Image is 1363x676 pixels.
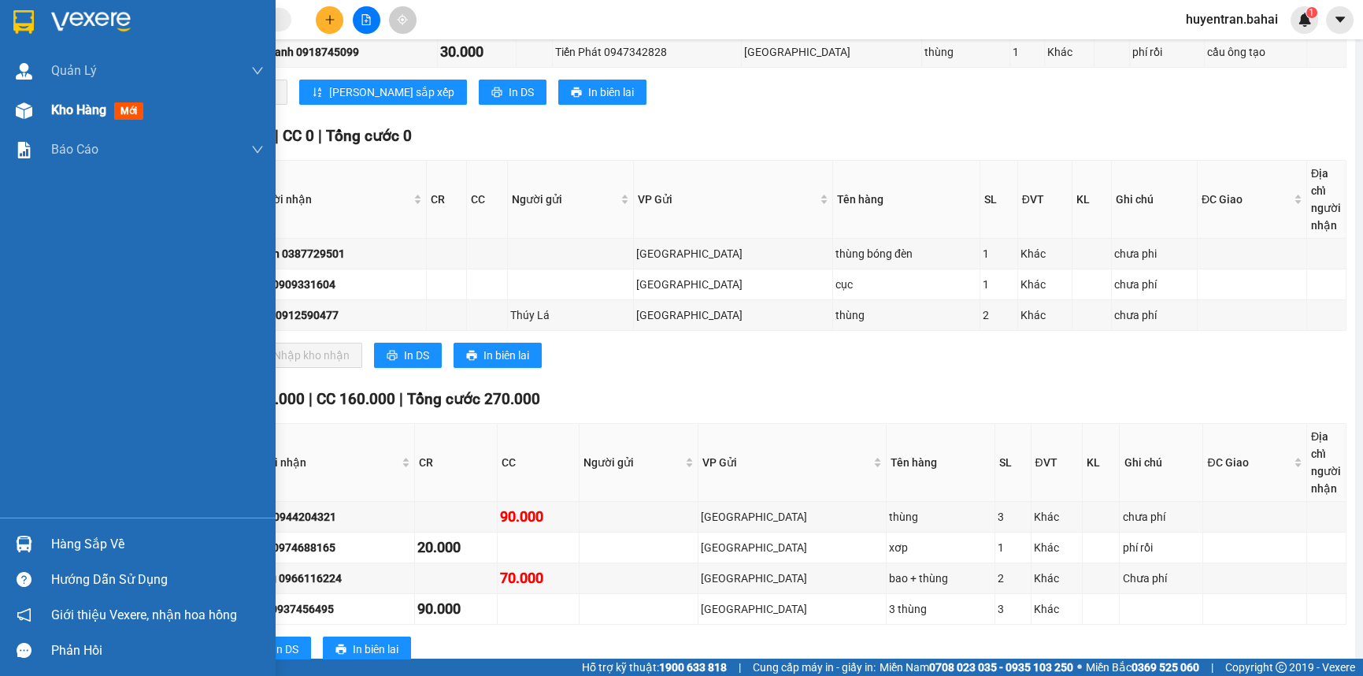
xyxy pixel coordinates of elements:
[245,539,412,556] div: dũng 0974688165
[353,641,398,658] span: In biên lai
[889,539,992,556] div: xơp
[698,502,887,533] td: Sài Gòn
[250,306,423,324] div: Thái 0912590477
[998,600,1028,618] div: 3
[491,87,502,99] span: printer
[1018,161,1073,239] th: ĐVT
[1132,661,1199,674] strong: 0369 525 060
[324,14,335,25] span: plus
[1309,7,1314,18] span: 1
[509,84,534,101] span: In DS
[1306,7,1317,18] sup: 1
[427,161,468,239] th: CR
[929,661,1073,674] strong: 0708 023 035 - 0935 103 250
[753,659,876,676] span: Cung cấp máy in - giấy in:
[252,191,409,208] span: Người nhận
[588,84,634,101] span: In biên lai
[246,454,398,471] span: Người nhận
[1202,191,1291,208] span: ĐC Giao
[1207,43,1304,61] div: cầu ông tạo
[283,127,314,145] span: CC 0
[273,641,298,658] span: In DS
[323,637,411,662] button: printerIn biên lai
[318,127,322,145] span: |
[889,600,992,618] div: 3 thùng
[353,6,380,34] button: file-add
[361,14,372,25] span: file-add
[250,276,423,293] div: trúc 0909331604
[226,390,305,408] span: CR 110.000
[417,537,494,559] div: 20.000
[739,659,741,676] span: |
[251,143,264,156] span: down
[583,454,682,471] span: Người gửi
[998,508,1028,526] div: 3
[466,350,477,362] span: printer
[114,102,143,120] span: mới
[998,539,1028,556] div: 1
[500,506,576,528] div: 90.000
[636,276,830,293] div: [GEOGRAPHIC_DATA]
[924,43,1008,61] div: thùng
[245,508,412,526] div: Dung 0944204321
[880,659,1073,676] span: Miền Nam
[51,139,98,159] span: Báo cáo
[498,424,580,502] th: CC
[17,572,31,587] span: question-circle
[275,127,279,145] span: |
[1211,659,1213,676] span: |
[16,536,32,552] img: warehouse-icon
[245,570,412,587] div: hoàng 0966116224
[415,424,497,502] th: CR
[1032,424,1083,502] th: ĐVT
[500,567,576,589] div: 70.000
[1072,161,1112,239] th: KL
[835,306,977,324] div: thùng
[454,343,542,368] button: printerIn biên lai
[399,390,403,408] span: |
[13,10,34,34] img: logo-vxr
[250,245,423,262] div: Thịnh 0387729501
[555,43,739,61] div: Tiến Phát 0947342828
[389,6,417,34] button: aim
[1114,276,1194,293] div: chưa phí
[51,61,97,80] span: Quản Lý
[479,80,546,105] button: printerIn DS
[833,161,980,239] th: Tên hàng
[1034,600,1080,618] div: Khác
[51,102,106,117] span: Kho hàng
[1120,424,1203,502] th: Ghi chú
[1276,662,1287,673] span: copyright
[251,65,264,77] span: down
[636,245,830,262] div: [GEOGRAPHIC_DATA]
[1020,276,1070,293] div: Khác
[983,276,1015,293] div: 1
[51,533,264,556] div: Hàng sắp về
[698,533,887,563] td: Sài Gòn
[440,41,513,63] div: 30.000
[634,300,833,331] td: Sài Gòn
[467,161,508,239] th: CC
[995,424,1031,502] th: SL
[983,245,1015,262] div: 1
[16,102,32,119] img: warehouse-icon
[1020,306,1070,324] div: Khác
[245,600,412,618] div: triều 0937456495
[17,607,31,622] span: notification
[317,390,395,408] span: CC 160.000
[1311,428,1342,497] div: Địa chỉ người nhận
[1173,9,1291,29] span: huyentran.bahai
[742,37,922,68] td: Sài Gòn
[1034,508,1080,526] div: Khác
[404,347,429,364] span: In DS
[835,276,977,293] div: cục
[17,643,31,658] span: message
[51,605,237,625] span: Giới thiệu Vexere, nhận hoa hồng
[636,306,830,324] div: [GEOGRAPHIC_DATA]
[1020,245,1070,262] div: Khác
[483,347,529,364] span: In biên lai
[702,454,870,471] span: VP Gửi
[299,80,467,105] button: sort-ascending[PERSON_NAME] sắp xếp
[335,644,346,656] span: printer
[659,661,727,674] strong: 1900 633 818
